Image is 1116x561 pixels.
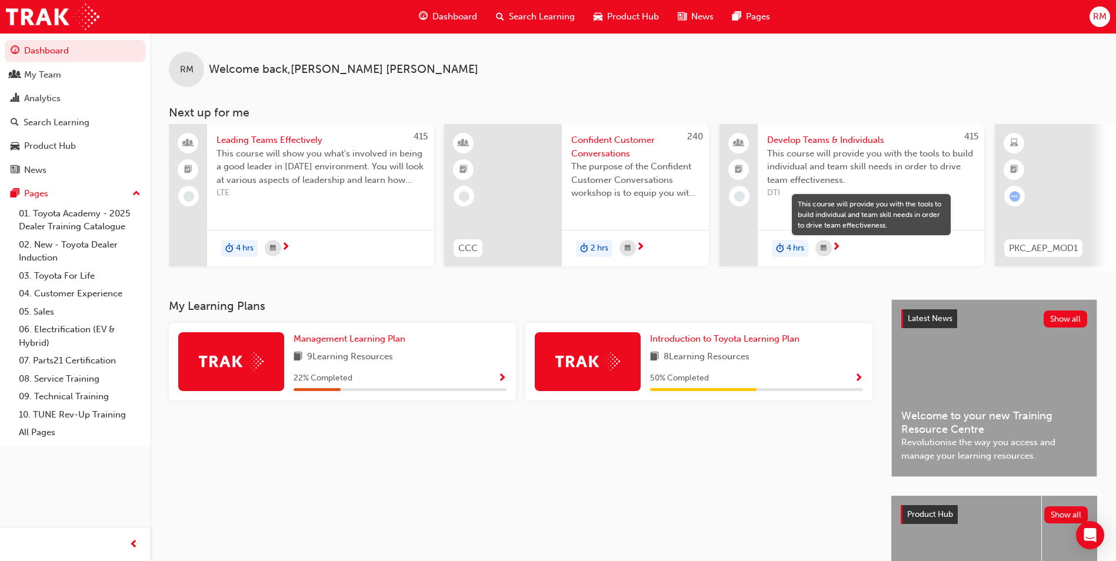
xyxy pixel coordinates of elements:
a: 415Develop Teams & IndividualsThis course will provide you with the tools to build individual and... [719,124,984,266]
button: Show all [1044,310,1088,328]
a: Analytics [5,88,145,109]
span: Welcome back , [PERSON_NAME] [PERSON_NAME] [209,63,478,76]
h3: Next up for me [150,106,1116,119]
span: booktick-icon [1010,162,1018,178]
span: people-icon [11,70,19,81]
a: Dashboard [5,40,145,62]
span: people-icon [735,136,743,151]
a: 06. Electrification (EV & Hybrid) [14,320,145,352]
span: duration-icon [776,241,784,256]
span: CCC [458,242,478,255]
h3: My Learning Plans [169,299,872,313]
span: The purpose of the Confident Customer Conversations workshop is to equip you with tools to commun... [571,160,699,200]
span: Confident Customer Conversations [571,133,699,160]
div: Open Intercom Messenger [1076,521,1104,549]
span: prev-icon [129,537,138,552]
div: Product Hub [24,139,76,153]
span: Management Learning Plan [294,333,405,344]
span: search-icon [11,118,19,128]
a: Product HubShow all [901,505,1088,524]
span: 9 Learning Resources [307,350,393,365]
a: Management Learning Plan [294,332,410,346]
span: calendar-icon [270,241,276,256]
span: This course will show you what's involved in being a good leader in [DATE] environment. You will ... [216,147,424,187]
span: 22 % Completed [294,372,352,385]
span: duration-icon [225,241,234,256]
span: learningRecordVerb_NONE-icon [459,191,469,202]
span: news-icon [678,9,687,24]
div: Search Learning [24,116,89,129]
a: Latest NewsShow allWelcome to your new Training Resource CentreRevolutionise the way you access a... [891,299,1097,477]
span: pages-icon [11,189,19,199]
a: car-iconProduct Hub [584,5,668,29]
span: learningRecordVerb_ATTEMPT-icon [1010,191,1020,202]
a: All Pages [14,423,145,442]
span: RM [1093,10,1107,24]
div: News [24,163,46,177]
span: 8 Learning Resources [664,350,749,365]
span: booktick-icon [459,162,468,178]
span: Welcome to your new Training Resource Centre [901,409,1087,436]
span: news-icon [11,165,19,176]
a: 02. New - Toyota Dealer Induction [14,236,145,267]
span: calendar-icon [625,241,631,256]
span: learningResourceType_ELEARNING-icon [1010,136,1018,151]
span: search-icon [496,9,504,24]
span: guage-icon [419,9,428,24]
span: pages-icon [732,9,741,24]
button: Show all [1044,506,1088,523]
span: 50 % Completed [650,372,709,385]
span: 2 hrs [591,242,608,255]
span: calendar-icon [821,241,827,256]
span: Pages [746,10,770,24]
span: duration-icon [580,241,588,256]
div: Pages [24,187,48,201]
span: booktick-icon [735,162,743,178]
button: RM [1090,6,1110,27]
span: Introduction to Toyota Learning Plan [650,333,799,344]
a: guage-iconDashboard [409,5,487,29]
a: 415Leading Teams EffectivelyThis course will show you what's involved in being a good leader in [... [169,124,434,266]
button: Show Progress [854,371,863,386]
div: My Team [24,68,61,82]
span: car-icon [11,141,19,152]
span: car-icon [594,9,602,24]
img: Trak [555,352,620,370]
span: next-icon [636,242,645,253]
span: book-icon [294,350,302,365]
button: Pages [5,183,145,205]
div: Analytics [24,92,61,105]
span: next-icon [281,242,290,253]
span: learningResourceType_INSTRUCTOR_LED-icon [459,136,468,151]
button: DashboardMy TeamAnalyticsSearch LearningProduct HubNews [5,38,145,183]
span: Show Progress [854,373,863,384]
span: DTI [767,186,975,200]
span: PKC_AEP_MOD1 [1009,242,1078,255]
button: Show Progress [498,371,507,386]
span: Leading Teams Effectively [216,133,424,147]
a: search-iconSearch Learning [487,5,584,29]
span: Develop Teams & Individuals [767,133,975,147]
span: guage-icon [11,46,19,56]
img: Trak [199,352,264,370]
span: people-icon [184,136,192,151]
img: Trak [6,4,99,30]
a: 10. TUNE Rev-Up Training [14,406,145,424]
a: Introduction to Toyota Learning Plan [650,332,804,346]
a: 04. Customer Experience [14,285,145,303]
span: Product Hub [607,10,659,24]
span: booktick-icon [184,162,192,178]
span: LTE [216,186,424,200]
span: book-icon [650,350,659,365]
a: 01. Toyota Academy - 2025 Dealer Training Catalogue [14,205,145,236]
span: Revolutionise the way you access and manage your learning resources. [901,436,1087,462]
span: Product Hub [907,509,953,519]
a: news-iconNews [668,5,723,29]
div: This course will provide you with the tools to build individual and team skill needs in order to ... [798,199,945,231]
a: 05. Sales [14,303,145,321]
span: 415 [414,131,428,142]
span: up-icon [132,186,141,202]
span: 415 [964,131,978,142]
span: Search Learning [509,10,575,24]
